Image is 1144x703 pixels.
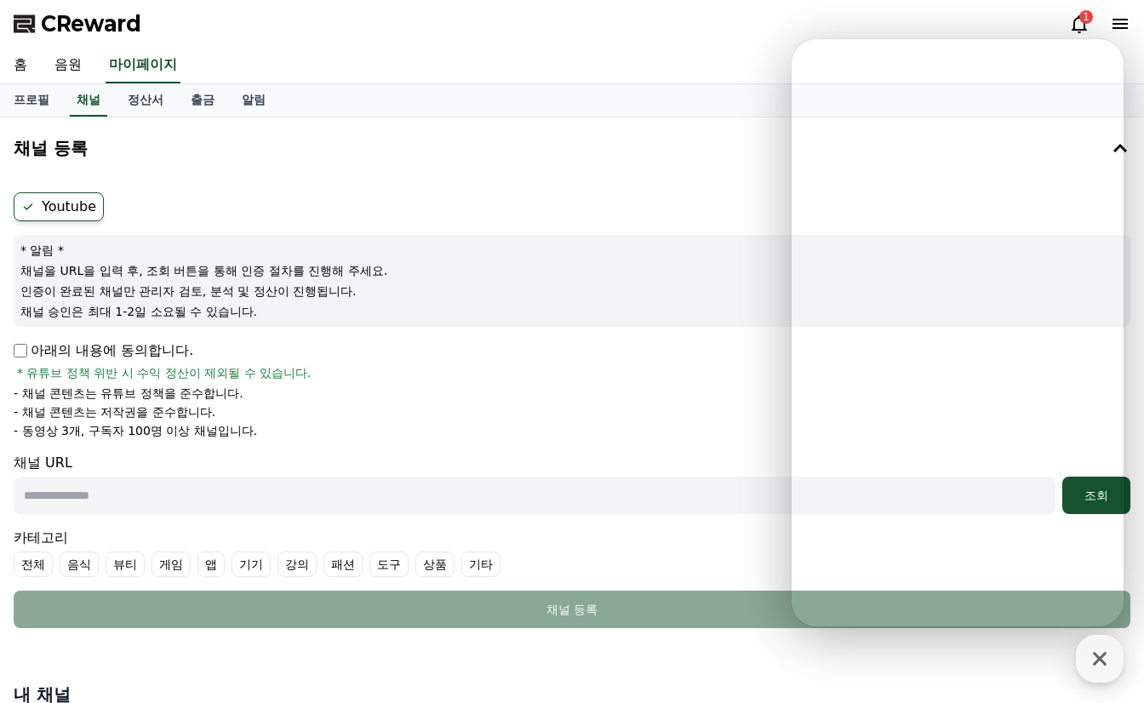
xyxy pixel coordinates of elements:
label: 도구 [369,552,409,577]
span: CReward [41,10,141,37]
div: 카테고리 [14,528,1130,577]
label: 패션 [323,552,363,577]
label: 뷰티 [106,552,145,577]
a: 알림 [228,84,279,117]
iframe: Channel chat [792,39,1124,626]
p: 아래의 내용에 동의합니다. [14,340,193,361]
label: Youtube [14,192,104,221]
p: - 채널 콘텐츠는 저작권을 준수합니다. [14,403,215,420]
div: 1 [1079,10,1093,24]
a: CReward [14,10,141,37]
label: 전체 [14,552,53,577]
label: 강의 [277,552,317,577]
div: 채널 등록 [48,601,1096,618]
a: 음원 [41,48,95,83]
a: 정산서 [114,84,177,117]
p: 채널을 URL을 입력 후, 조회 버튼을 통해 인증 절차를 진행해 주세요. [20,262,1124,279]
h4: 채널 등록 [14,139,88,157]
a: 채널 [70,84,107,117]
p: - 채널 콘텐츠는 유튜브 정책을 준수합니다. [14,385,243,402]
a: 마이페이지 [106,48,180,83]
p: 인증이 완료된 채널만 관리자 검토, 분석 및 정산이 진행됩니다. [20,283,1124,300]
label: 상품 [415,552,455,577]
label: 음식 [60,552,99,577]
button: 채널 등록 [14,591,1130,628]
label: 기타 [461,552,500,577]
label: 앱 [197,552,225,577]
span: * 유튜브 정책 위반 시 수익 정산이 제외될 수 있습니다. [17,364,312,381]
a: 출금 [177,84,228,117]
label: 기기 [232,552,271,577]
p: 채널 승인은 최대 1-2일 소요될 수 있습니다. [20,303,1124,320]
p: - 동영상 3개, 구독자 100명 이상 채널입니다. [14,422,257,439]
div: 채널 URL [14,453,1130,514]
button: 채널 등록 [7,124,1137,172]
a: 1 [1069,14,1090,34]
label: 게임 [152,552,191,577]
